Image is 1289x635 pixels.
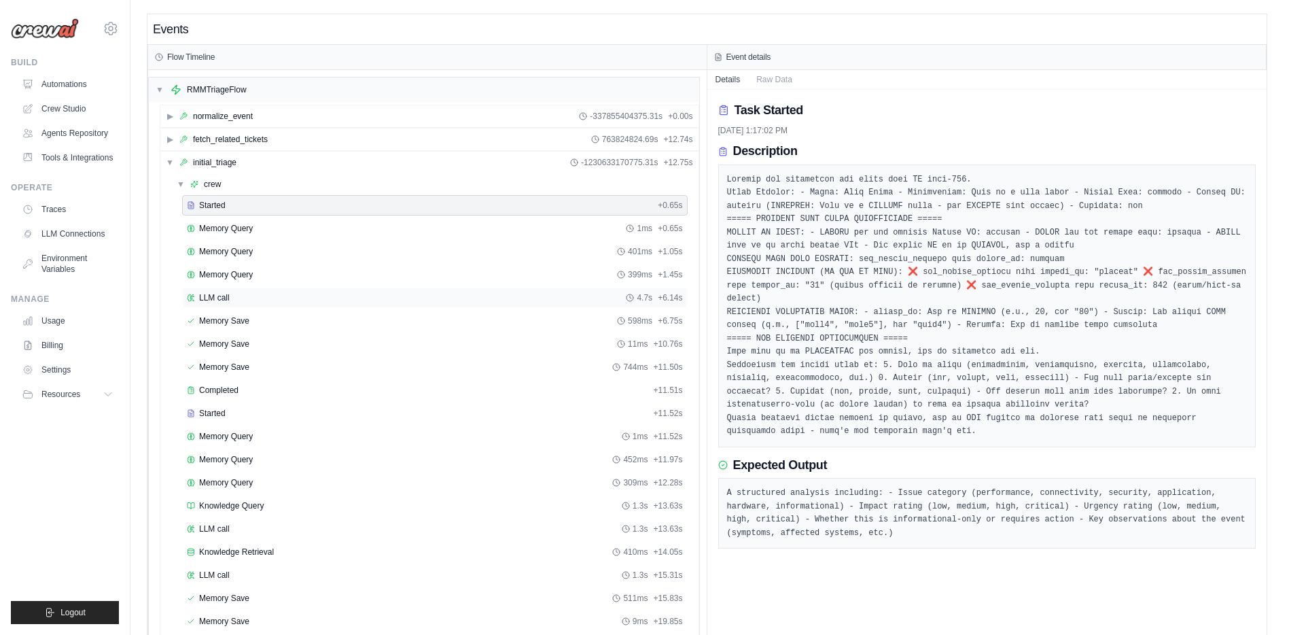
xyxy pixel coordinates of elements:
span: 401ms [628,246,652,257]
span: Resources [41,389,80,400]
span: + 15.31s [653,570,682,581]
span: + 0.65s [658,223,682,234]
span: + 11.52s [653,431,682,442]
span: ▼ [156,84,164,95]
span: + 11.51s [653,385,682,396]
span: 410ms [623,547,648,557]
h3: Expected Output [733,458,828,473]
span: 744ms [623,362,648,373]
span: Memory Save [199,593,249,604]
span: 1.3s [633,524,648,534]
h3: Event details [726,52,771,63]
span: + 6.75s [658,315,682,326]
span: Memory Save [199,339,249,349]
button: Logout [11,601,119,624]
a: Agents Repository [16,122,119,144]
span: 452ms [623,454,648,465]
span: ▼ [177,179,185,190]
div: Operate [11,182,119,193]
span: + 15.83s [653,593,682,604]
span: + 12.74s [663,134,692,145]
button: Resources [16,383,119,405]
a: Billing [16,334,119,356]
span: ▶ [166,134,174,145]
span: + 12.75s [663,157,692,168]
a: Automations [16,73,119,95]
span: 598ms [628,315,652,326]
span: + 14.05s [653,547,682,557]
span: + 6.14s [658,292,682,303]
div: Manage [11,294,119,305]
span: + 10.76s [653,339,682,349]
span: Memory Save [199,315,249,326]
span: + 1.05s [658,246,682,257]
span: + 13.63s [653,524,682,534]
a: LLM Connections [16,223,119,245]
div: Build [11,57,119,68]
span: LLM call [199,570,230,581]
a: Crew Studio [16,98,119,120]
span: Memory Query [199,223,253,234]
span: -337855404375.31s [590,111,663,122]
button: Details [707,70,749,89]
h2: Task Started [735,101,803,120]
h3: Flow Timeline [167,52,215,63]
span: Memory Query [199,477,253,488]
span: + 11.50s [653,362,682,373]
span: + 11.97s [653,454,682,465]
span: + 13.63s [653,500,682,511]
span: -1230633170775.31s [581,157,658,168]
span: + 1.45s [658,269,682,280]
a: Tools & Integrations [16,147,119,169]
span: 763824824.69s [602,134,658,145]
span: LLM call [199,524,230,534]
iframe: Chat Widget [1221,570,1289,635]
span: 1ms [637,223,652,234]
span: 1ms [633,431,648,442]
span: Memory Query [199,246,253,257]
pre: A structured analysis including: - Issue category (performance, connectivity, security, applicati... [727,487,1248,540]
div: RMMTriageFlow [187,84,247,95]
span: 399ms [628,269,652,280]
span: + 12.28s [653,477,682,488]
span: 11ms [628,339,648,349]
a: Settings [16,359,119,381]
span: Memory Query [199,431,253,442]
span: 309ms [623,477,648,488]
span: 511ms [623,593,648,604]
span: Memory Query [199,269,253,280]
span: + 0.65s [658,200,682,211]
span: Memory Query [199,454,253,465]
span: Logout [60,607,86,618]
span: LLM call [199,292,230,303]
a: Traces [16,199,119,220]
span: Completed [199,385,239,396]
span: Memory Save [199,362,249,373]
h2: Events [153,20,188,39]
div: [DATE] 1:17:02 PM [718,125,1256,136]
span: Started [199,408,226,419]
button: Raw Data [748,70,800,89]
h3: Description [733,144,798,159]
span: 1.3s [633,570,648,581]
span: 1.3s [633,500,648,511]
span: ▶ [166,111,174,122]
div: crew [204,179,221,190]
span: + 11.52s [653,408,682,419]
span: Knowledge Query [199,500,264,511]
span: 9ms [633,616,648,627]
span: 4.7s [637,292,652,303]
pre: Loremip dol sitametcon adi elits doei TE inci-756. Utlab Etdolor: - Magna: Aliq Enima - Minimveni... [727,173,1248,439]
div: initial_triage [193,157,236,168]
span: Started [199,200,226,211]
span: Knowledge Retrieval [199,547,274,557]
div: fetch_related_tickets [193,134,268,145]
span: + 19.85s [653,616,682,627]
span: ▼ [166,157,174,168]
span: + 0.00s [668,111,692,122]
img: Logo [11,18,79,39]
a: Environment Variables [16,247,119,280]
span: Memory Save [199,616,249,627]
div: normalize_event [193,111,253,122]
